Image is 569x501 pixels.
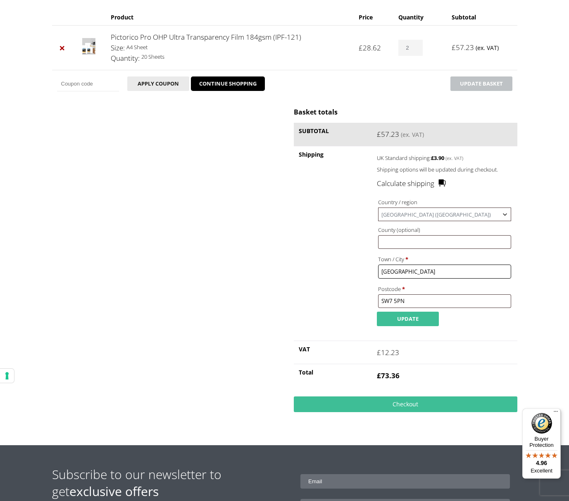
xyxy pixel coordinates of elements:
button: Apply coupon [127,76,189,91]
p: Excellent [522,468,561,474]
bdi: 3.90 [431,154,444,162]
small: (ex. VAT) [476,44,499,52]
label: Country / region [378,197,511,208]
th: Price [354,9,393,25]
input: Coupon code [57,76,119,91]
th: Subtotal [447,9,517,25]
dt: Quantity: [111,53,140,64]
label: Town / City [378,254,511,265]
button: Update basket [450,76,512,91]
span: United Kingdom (UK) [379,208,510,221]
span: £ [377,348,381,357]
label: Postcode [378,284,511,294]
a: Pictorico Pro OHP Ultra Transparency Film 184gsm (IPF-121) [111,32,301,42]
th: Quantity [393,9,447,25]
p: Shipping options will be updated during checkout. [377,165,512,174]
span: United Kingdom (UK) [378,208,511,221]
label: UK Standard shipping: [377,153,499,162]
p: 20 Sheets [111,52,349,62]
th: Shipping [294,146,372,341]
a: Remove Pictorico Pro OHP Ultra Transparency Film 184gsm (IPF-121) from basket [57,43,68,53]
bdi: 57.23 [452,43,474,52]
span: £ [359,43,363,52]
span: £ [452,43,456,52]
small: (ex. VAT) [445,155,463,161]
a: Checkout [294,396,517,412]
h2: Basket totals [294,107,517,117]
p: Buyer Protection [522,436,561,448]
button: Menu [551,408,561,418]
button: Trusted Shops TrustmarkBuyer Protection4.96Excellent [522,408,561,479]
bdi: 73.36 [377,371,400,380]
span: 4.96 [536,460,547,466]
strong: exclusive offers [69,483,159,500]
bdi: 12.23 [377,348,399,357]
span: (optional) [397,226,420,234]
a: Calculate shipping [377,178,446,189]
h2: Subscribe to our newsletter to get [52,466,285,500]
label: County [378,224,511,235]
input: Email [300,474,510,489]
bdi: 57.23 [377,129,399,139]
span: £ [377,129,381,139]
th: Subtotal [294,123,372,146]
img: Trusted Shops Trustmark [531,413,552,434]
bdi: 28.62 [359,43,381,52]
span: £ [377,371,381,380]
span: £ [431,154,434,162]
th: Product [106,9,354,25]
th: Total [294,364,372,387]
p: A4 Sheet [111,43,349,52]
input: Product quantity [398,40,422,56]
dt: Size: [111,43,125,53]
small: (ex. VAT) [401,131,424,138]
img: Pictorico Pro OHP Ultra Transparency Film 184gsm (IPF-121) [82,38,95,55]
a: CONTINUE SHOPPING [191,76,265,91]
th: VAT [294,341,372,364]
button: Update [377,312,439,326]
